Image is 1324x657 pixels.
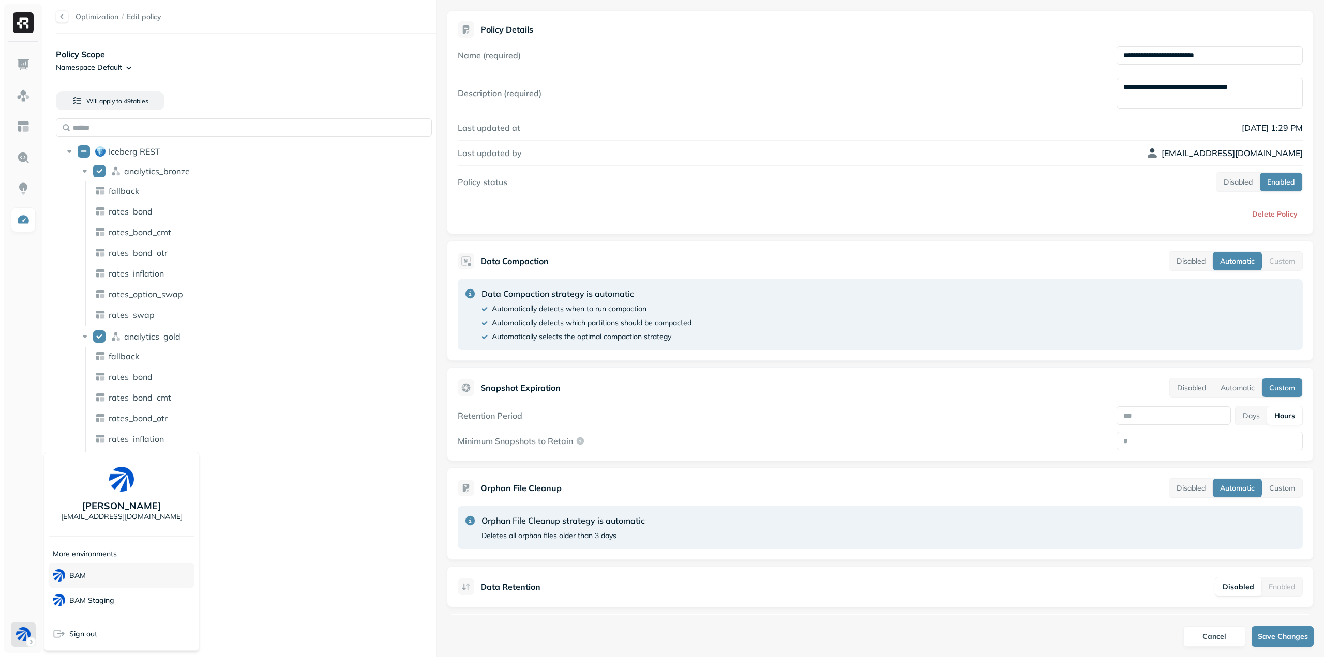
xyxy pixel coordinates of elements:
[69,595,114,605] p: BAM Staging
[69,629,97,639] span: Sign out
[82,500,161,512] p: [PERSON_NAME]
[61,512,183,522] p: [EMAIL_ADDRESS][DOMAIN_NAME]
[53,549,117,559] p: More environments
[53,594,65,606] img: BAM Staging
[53,569,65,582] img: BAM
[109,467,134,492] img: BAM Dev
[69,571,86,580] p: BAM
